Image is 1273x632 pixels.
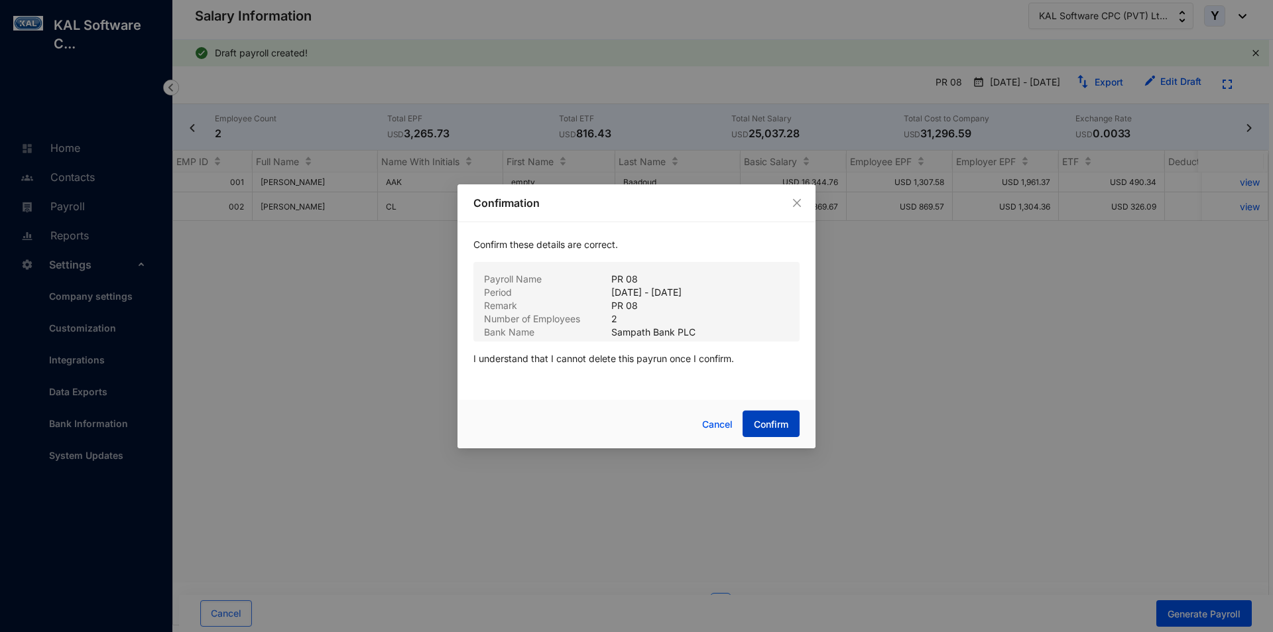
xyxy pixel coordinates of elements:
button: Confirm [743,411,800,437]
p: Payroll Name [484,273,611,286]
p: Confirm these details are correct. [473,238,800,262]
p: 2 [611,312,617,326]
button: Close [790,196,804,210]
p: PR 08 [611,273,638,286]
p: Bank Name [484,326,611,339]
p: Sampath Bank PLC [611,326,696,339]
button: Cancel [692,411,743,438]
p: [DATE] - [DATE] [611,286,682,299]
span: close [792,198,802,208]
span: Cancel [702,417,733,432]
span: Confirm [754,418,788,431]
p: Confirmation [473,195,800,211]
p: Remark [484,299,611,312]
p: PR 08 [611,299,638,312]
p: Period [484,286,611,299]
p: I understand that I cannot delete this payrun once I confirm. [473,342,800,376]
p: Number of Employees [484,312,611,326]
